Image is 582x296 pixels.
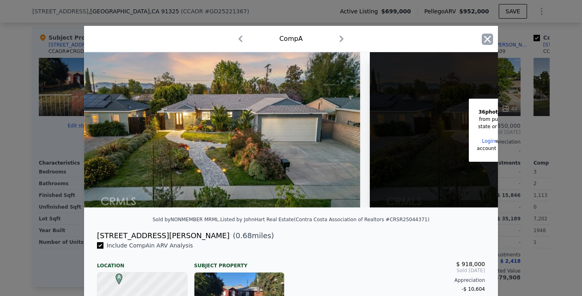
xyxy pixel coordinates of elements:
[297,277,485,283] div: Appreciation
[236,231,252,240] span: 0.68
[477,123,538,130] div: state or MLS regulations
[152,217,220,222] div: Sold by NONMEMBER MRML .
[103,242,196,249] span: Include Comp A in ARV Analysis
[97,256,188,269] div: Location
[97,230,230,241] div: [STREET_ADDRESS][PERSON_NAME]
[482,138,495,144] a: Login
[477,116,538,123] div: from public view due to
[230,230,274,241] span: ( miles)
[477,145,538,152] div: account or client account
[477,108,538,116] div: are restricted
[220,217,430,222] div: Listed by JohnHart Real Estate (Contra Costa Association of Realtors #CRSR25044371)
[114,273,124,281] span: A
[495,138,533,144] span: with your agent
[462,286,485,292] span: -$ 10,604
[297,267,485,274] span: Sold [DATE]
[84,52,360,207] img: Property Img
[194,256,285,269] div: Subject Property
[114,273,118,278] div: A
[479,109,504,115] span: 36 photos
[279,34,303,44] div: Comp A
[456,261,485,267] span: $ 918,000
